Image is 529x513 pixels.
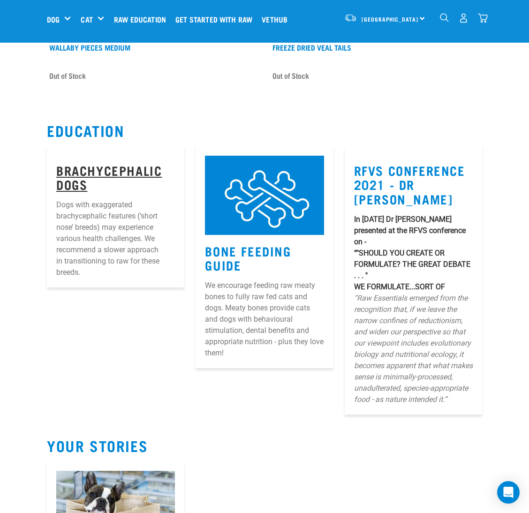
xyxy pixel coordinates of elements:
[354,249,470,280] strong: “"SHOULD YOU CREATE OR FORMULATE? THE GREAT DEBATE . . . "
[173,0,259,38] a: Get started with Raw
[56,166,162,188] a: Brachycephalic Dogs
[354,282,445,291] strong: WE FORMULATE...SORT OF
[205,280,324,359] p: We encourage feeding raw meaty bones to fully raw fed cats and dogs. Meaty bones provide cats and...
[440,13,449,22] img: home-icon-1@2x.png
[47,14,60,25] a: Dog
[354,166,465,202] a: RFVS Conference 2021 - Dr [PERSON_NAME]
[272,45,351,49] a: Freeze Dried Veal Tails
[344,14,357,22] img: van-moving.png
[47,437,482,454] h2: Your Stories
[49,68,86,83] span: Out of Stock
[205,247,291,269] a: Bone Feeding Guide
[354,215,466,246] strong: In [DATE] Dr [PERSON_NAME] presented at the RFVS conference on -
[205,156,324,235] img: 6.jpg
[81,14,92,25] a: Cat
[272,68,309,83] span: Out of Stock
[259,0,295,38] a: Vethub
[49,45,130,49] a: Wallaby Pieces Medium
[497,481,520,504] div: Open Intercom Messenger
[459,13,469,23] img: user.png
[478,13,488,23] img: home-icon@2x.png
[56,199,175,278] p: Dogs with exaggerated brachycephalic features (‘short nose’ breeds) may experience various health...
[112,0,173,38] a: Raw Education
[362,17,418,21] span: [GEOGRAPHIC_DATA]
[354,294,473,404] em: “Raw Essentials emerged from the recognition that, if we leave the narrow confines of reductionis...
[47,122,482,139] h2: Education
